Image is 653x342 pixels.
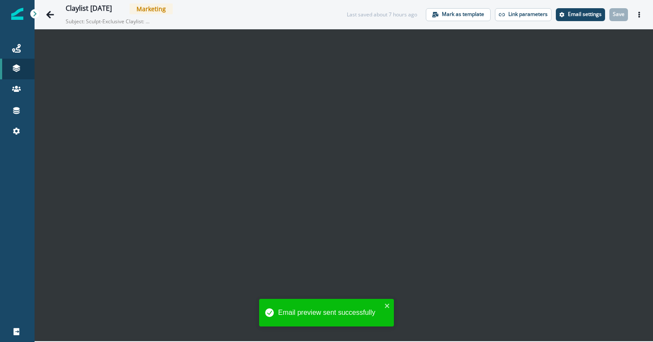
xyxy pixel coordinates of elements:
[384,302,390,309] button: close
[130,3,173,14] span: Marketing
[347,11,417,19] div: Last saved about 7 hours ago
[11,8,23,20] img: Inflection
[609,8,628,21] button: Save
[278,307,382,318] div: Email preview sent successfully
[508,11,548,17] p: Link parameters
[568,11,602,17] p: Email settings
[442,11,484,17] p: Mark as template
[66,14,152,25] p: Subject: Sculpt-Exclusive Claylist: Create and Enrich Event List
[613,11,624,17] p: Save
[495,8,552,21] button: Link parameters
[556,8,605,21] button: Settings
[41,6,59,23] button: Go back
[66,4,112,14] div: Claylist [DATE]
[426,8,491,21] button: Mark as template
[632,8,646,21] button: Actions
